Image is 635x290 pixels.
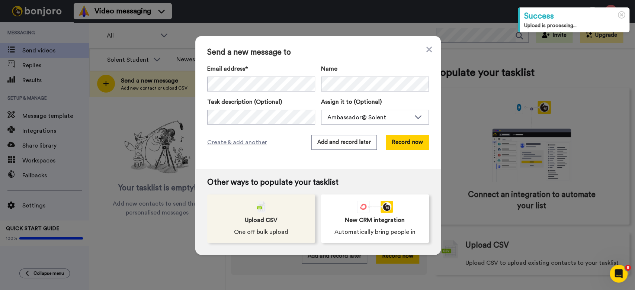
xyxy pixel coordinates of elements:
iframe: Intercom live chat [610,265,628,283]
button: Add and record later [311,135,377,150]
button: Record now [386,135,429,150]
label: Task description (Optional) [207,97,315,106]
span: Name [321,64,337,73]
label: Assign it to (Optional) [321,97,429,106]
span: 8 [625,265,631,271]
div: animation [357,201,393,213]
div: Ambassador@ Solent [327,113,411,122]
span: New CRM integration [345,216,405,225]
span: Create & add another [207,138,267,147]
span: Automatically bring people in [334,228,416,236]
span: Other ways to populate your tasklist [207,178,429,187]
span: Send a new message to [207,48,429,57]
span: One off bulk upload [234,228,288,236]
span: Upload CSV [245,216,278,225]
label: Email address* [207,64,315,73]
div: Success [524,10,625,22]
div: Upload is processing... [524,22,625,29]
img: csv-grey.png [257,201,266,213]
